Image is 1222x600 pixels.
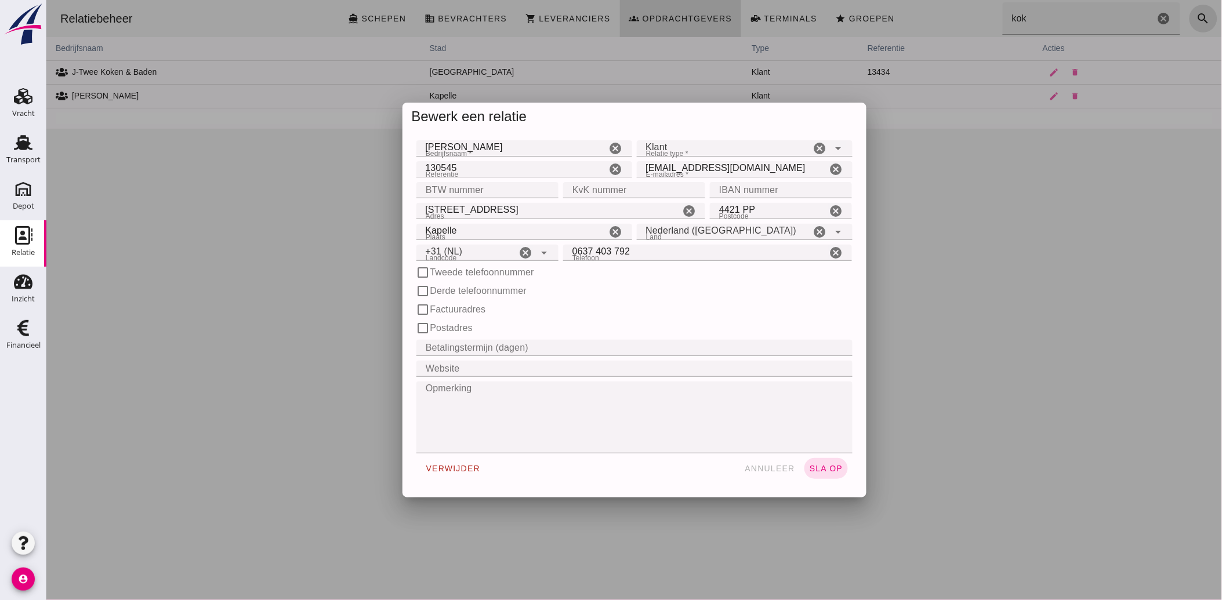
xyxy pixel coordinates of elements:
i: account_circle [12,568,35,591]
span: verwijder [379,464,434,473]
button: annuleer [693,458,753,479]
label: Factuuradres [384,303,440,317]
span: sla op [763,464,797,473]
i: Wis Relatie type * [767,141,781,155]
i: Wis Referentie [563,162,576,176]
span: Bewerk een relatie [365,108,481,124]
label: Tweede telefoonnummer [384,266,488,279]
div: Relatie [12,249,35,256]
span: annuleer [698,464,749,473]
button: verwijder [375,458,439,479]
i: Open [785,225,799,239]
i: Wis Postcode [782,204,796,218]
i: Wis E-mailadres * [783,162,797,176]
i: Wis Plaats [563,225,576,239]
i: arrow_drop_down [785,141,799,155]
i: Wis Adres [636,204,650,218]
img: logo-small.a267ee39.svg [2,3,44,46]
div: Transport [6,156,41,163]
i: Wis Telefoon [782,246,796,260]
i: Wis Landcode [473,246,487,260]
i: Wis Bedrijfsnaam * [563,141,576,155]
i: Wis Land [767,225,781,239]
button: sla op [758,458,802,479]
label: Derde telefoonnummer [384,284,481,298]
label: Postadres [384,321,426,335]
div: Vracht [12,110,35,117]
div: Inzicht [12,295,35,303]
div: Financieel [6,341,41,349]
i: Open [491,246,505,260]
span: Klant [600,140,621,154]
div: Depot [13,202,34,210]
